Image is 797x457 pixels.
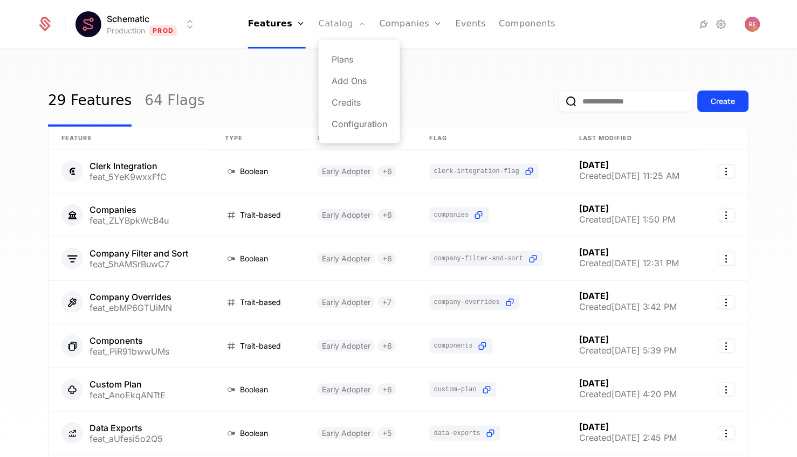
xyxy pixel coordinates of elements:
[698,18,711,31] a: Integrations
[75,11,101,37] img: Schematic
[332,53,387,66] a: Plans
[107,25,145,36] div: Production
[332,117,387,130] a: Configuration
[698,91,749,112] button: Create
[332,74,387,87] a: Add Ons
[79,12,196,36] button: Select environment
[49,127,212,150] th: Feature
[718,339,736,353] button: Select action
[715,18,728,31] a: Settings
[718,208,736,222] button: Select action
[711,96,736,107] div: Create
[718,252,736,266] button: Select action
[145,76,204,127] a: 64 Flags
[48,76,132,127] a: 29 Features
[745,17,760,32] img: Ryan Echternacht
[718,295,736,309] button: Select action
[332,96,387,109] a: Credits
[212,127,305,150] th: Type
[107,12,149,25] span: Schematic
[305,127,417,150] th: Plans
[718,164,736,178] button: Select action
[566,127,702,150] th: Last Modified
[718,426,736,440] button: Select action
[417,127,566,150] th: Flag
[718,383,736,397] button: Select action
[745,17,760,32] button: Open user button
[149,25,177,36] span: Prod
